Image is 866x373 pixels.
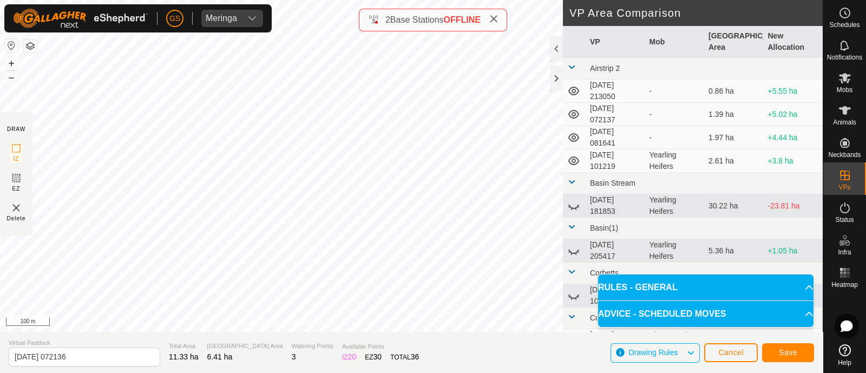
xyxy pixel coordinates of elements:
[827,54,862,61] span: Notifications
[704,80,764,103] td: 0.86 ha
[586,103,645,126] td: [DATE] 072137
[764,239,823,263] td: +1.05 ha
[207,352,233,361] span: 6.41 ha
[342,351,356,363] div: IZ
[764,26,823,58] th: New Allocation
[207,342,283,351] span: [GEOGRAPHIC_DATA] Area
[7,214,26,223] span: Delete
[373,352,382,361] span: 30
[10,201,23,214] img: VP
[586,329,645,352] td: [DATE] 071937
[762,343,814,362] button: Save
[292,352,296,361] span: 3
[586,149,645,173] td: [DATE] 101219
[365,351,382,363] div: EZ
[823,340,866,370] a: Help
[444,15,481,24] span: OFFLINE
[704,194,764,218] td: 30.22 ha
[9,338,160,348] span: Virtual Paddock
[411,352,419,361] span: 36
[598,307,726,320] span: ADVICE - SCHEDULED MOVES
[12,185,21,193] span: EZ
[718,348,744,357] span: Cancel
[292,342,333,351] span: Watering Points
[586,194,645,218] td: [DATE] 181853
[764,329,823,352] td: +2.86 ha
[586,26,645,58] th: VP
[831,282,858,288] span: Heatmap
[704,126,764,149] td: 1.97 ha
[586,239,645,263] td: [DATE] 205417
[169,342,199,351] span: Total Area
[649,132,700,143] div: -
[833,119,856,126] span: Animals
[590,179,635,187] span: Basin Stream
[7,125,25,133] div: DRAW
[764,103,823,126] td: +5.02 ha
[169,352,199,361] span: 11.33 ha
[390,351,419,363] div: TOTAL
[590,224,618,232] span: Basin(1)
[586,80,645,103] td: [DATE] 213050
[704,239,764,263] td: 5.36 ha
[569,6,823,19] h2: VP Area Comparison
[704,149,764,173] td: 2.61 ha
[14,155,19,163] span: IZ
[239,318,279,328] a: Privacy Policy
[649,109,700,120] div: -
[5,39,18,52] button: Reset Map
[829,22,860,28] span: Schedules
[586,126,645,149] td: [DATE] 081641
[390,15,444,24] span: Base Stations
[342,342,419,351] span: Available Points
[590,313,637,322] span: Cow Paddock
[704,103,764,126] td: 1.39 ha
[385,15,390,24] span: 2
[13,9,148,28] img: Gallagher Logo
[201,10,241,27] span: Meringa
[348,352,357,361] span: 20
[704,329,764,352] td: 3.55 ha
[292,318,324,328] a: Contact Us
[838,184,850,191] span: VPs
[838,359,851,366] span: Help
[169,13,180,24] span: GS
[838,249,851,256] span: Infra
[649,86,700,97] div: -
[837,87,852,93] span: Mobs
[649,149,700,172] div: Yearling Heifers
[586,284,645,307] td: [DATE] 104034
[764,194,823,218] td: -23.81 ha
[704,26,764,58] th: [GEOGRAPHIC_DATA] Area
[704,343,758,362] button: Cancel
[764,149,823,173] td: +3.8 ha
[598,281,678,294] span: RULES - GENERAL
[764,126,823,149] td: +4.44 ha
[598,274,813,300] p-accordion-header: RULES - GENERAL
[645,26,705,58] th: Mob
[764,80,823,103] td: +5.55 ha
[5,57,18,70] button: +
[835,217,854,223] span: Status
[590,64,620,73] span: Airstrip 2
[649,194,700,217] div: Yearling Heifers
[779,348,797,357] span: Save
[206,14,237,23] div: Meringa
[649,329,700,352] div: Simmy and Dairy Heifers
[828,152,861,158] span: Neckbands
[5,71,18,84] button: –
[628,348,678,357] span: Drawing Rules
[649,239,700,262] div: Yearling Heifers
[24,40,37,53] button: Map Layers
[598,301,813,327] p-accordion-header: ADVICE - SCHEDULED MOVES
[590,269,619,277] span: Corbetts
[241,10,263,27] div: dropdown trigger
